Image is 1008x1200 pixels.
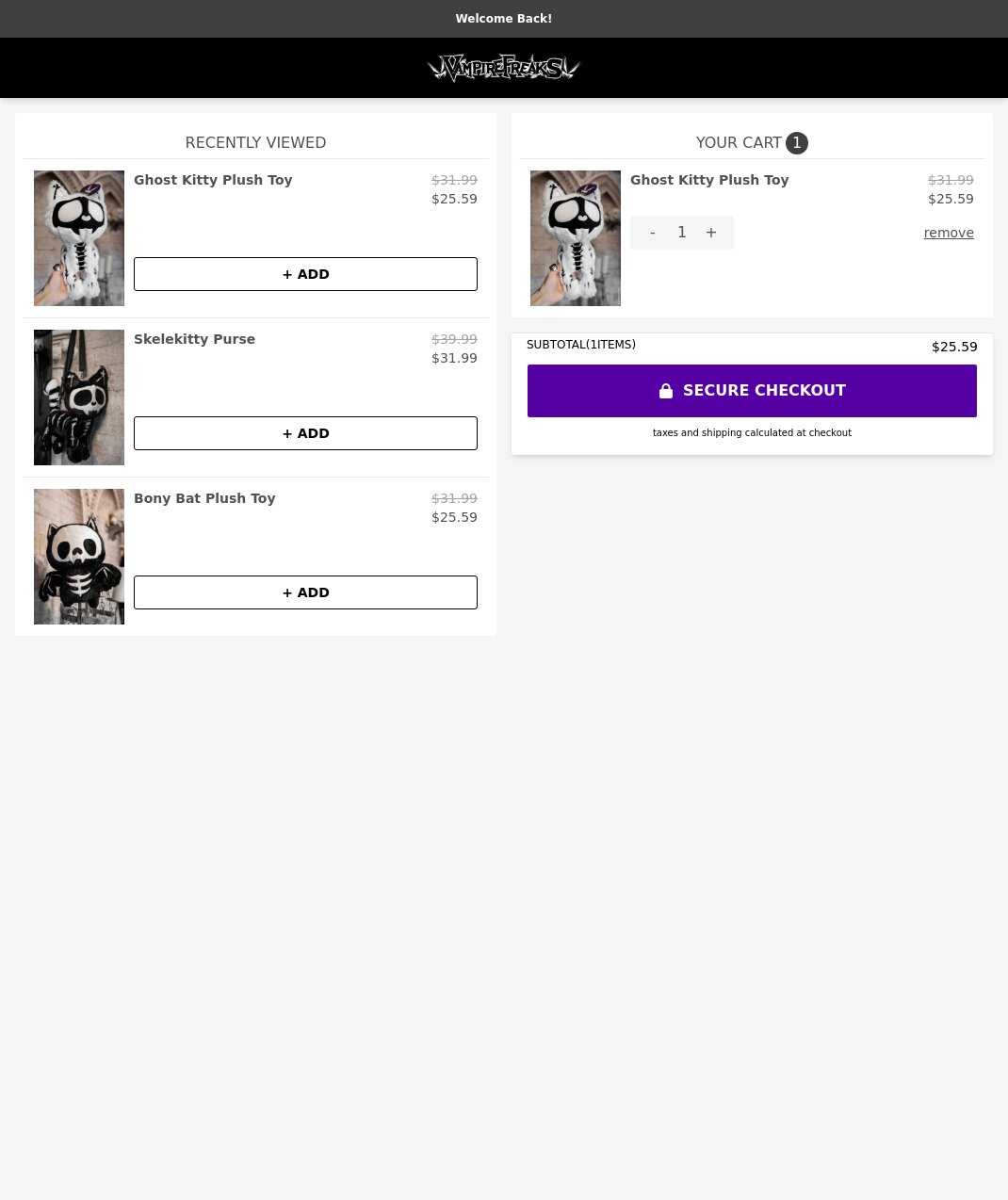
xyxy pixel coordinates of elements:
button: + [689,216,734,250]
button: - [630,216,675,250]
p: $31.99 [928,170,974,189]
button: + ADD [134,416,478,450]
span: ( 1 ITEMS) [586,338,636,351]
button: + ADD [134,257,478,291]
div: taxes and shipping calculated at checkout [527,426,978,440]
span: 1 [786,132,808,154]
h2: Ghost Kitty Plush Toy [134,170,293,189]
img: Skelekitty Purse [34,330,124,465]
p: $25.59 [928,189,974,208]
p: $39.99 [431,330,478,349]
img: Brand Logo [425,49,583,87]
h1: Recently Viewed [23,113,489,158]
p: $25.59 [431,189,478,208]
img: Ghost Kitty Plush Toy [34,170,124,306]
span: $25.59 [932,337,978,356]
h2: Ghost Kitty Plush Toy [630,170,789,208]
p: $31.99 [431,170,478,189]
button: + ADD [134,576,478,609]
span: SUBTOTAL [527,338,586,351]
div: 1 [675,216,689,250]
p: Welcome Back! [11,11,997,26]
img: Ghost Kitty Plush Toy [530,170,621,306]
img: Bony Bat Plush Toy [34,489,124,624]
span: YOUR CART [696,132,782,154]
h2: Skelekitty Purse [134,330,255,349]
p: $25.59 [431,508,478,527]
p: $31.99 [431,349,478,367]
button: SECURE CHECKOUT [527,364,978,418]
h2: Bony Bat Plush Toy [134,489,276,508]
button: remove [924,216,974,250]
p: $31.99 [431,489,478,508]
